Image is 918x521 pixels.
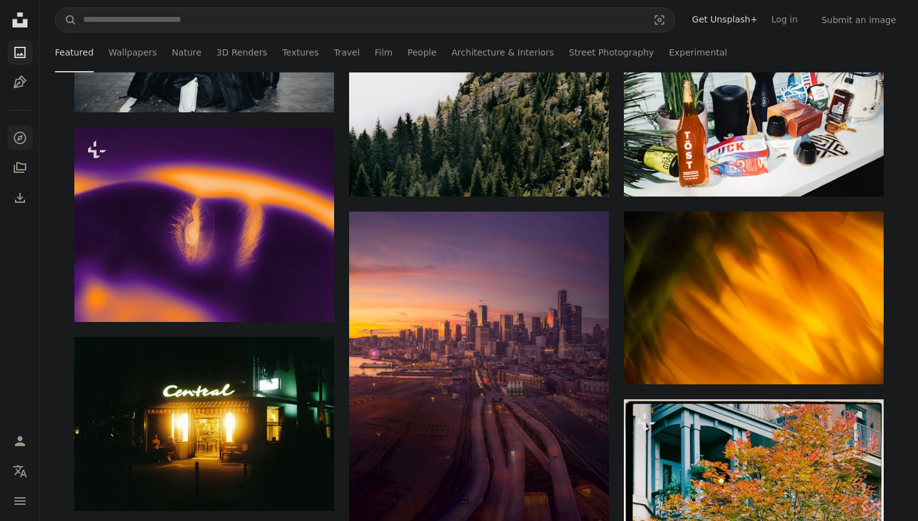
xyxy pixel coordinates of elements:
a: Textures [282,32,319,72]
a: City skyline at sunset with glowing lights. [349,374,609,385]
a: Street Photography [569,32,654,72]
a: Illustrations [7,70,32,95]
a: Nature [172,32,201,72]
a: Wallpapers [109,32,157,72]
a: Various products and plants arranged on a shelf. [624,104,884,115]
a: Log in [764,10,804,30]
a: 3D Renders [217,32,267,72]
img: Central cafe illuminated at night with warm interior lights [74,337,334,511]
a: Get Unsplash+ [685,10,764,30]
a: Architecture & Interiors [452,32,554,72]
a: Collections [7,155,32,180]
button: Language [7,459,32,484]
button: Menu [7,489,32,514]
a: Download History [7,185,32,210]
img: Abstract streaks of orange and yellow light [624,212,884,384]
a: Home — Unsplash [7,7,32,35]
button: Search Unsplash [56,8,77,32]
form: Find visuals sitewide [55,7,675,32]
button: Visual search [644,8,674,32]
img: Various products and plants arranged on a shelf. [624,24,884,197]
a: Photos [7,40,32,65]
button: Submit an image [814,10,903,30]
img: A blurry image of a cat's eyes [74,127,334,322]
a: Explore [7,125,32,150]
a: A blurry image of a cat's eyes [74,219,334,230]
a: Abstract streaks of orange and yellow light [624,292,884,303]
a: Central cafe illuminated at night with warm interior lights [74,418,334,429]
a: People [408,32,437,72]
a: Travel [333,32,360,72]
a: Experimental [669,32,727,72]
a: Film [375,32,392,72]
a: Log in / Sign up [7,429,32,454]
